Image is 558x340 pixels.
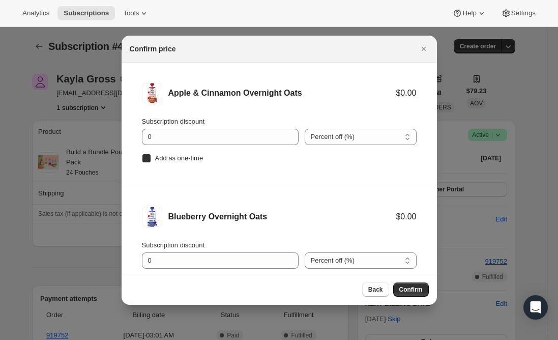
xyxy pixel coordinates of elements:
div: $0.00 [396,88,416,98]
button: Tools [117,6,155,20]
div: $0.00 [396,212,416,222]
button: Back [362,282,389,297]
button: Analytics [16,6,55,20]
span: Subscription discount [142,241,205,249]
span: Settings [511,9,536,17]
button: Confirm [393,282,429,297]
span: Tools [123,9,139,17]
button: Help [446,6,492,20]
div: Apple & Cinnamon Overnight Oats [168,88,396,98]
span: Confirm [399,286,423,294]
img: Blueberry Overnight Oats [142,207,162,227]
span: Subscription discount [142,118,205,125]
div: Blueberry Overnight Oats [168,212,396,222]
h2: Confirm price [130,44,176,54]
span: Subscriptions [64,9,109,17]
button: Close [417,42,431,56]
img: Apple & Cinnamon Overnight Oats [142,83,162,103]
button: Subscriptions [57,6,115,20]
span: Back [368,286,383,294]
span: Analytics [22,9,49,17]
span: Help [462,9,476,17]
span: Add as one-time [155,154,203,162]
button: Settings [495,6,542,20]
div: Open Intercom Messenger [523,295,548,320]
